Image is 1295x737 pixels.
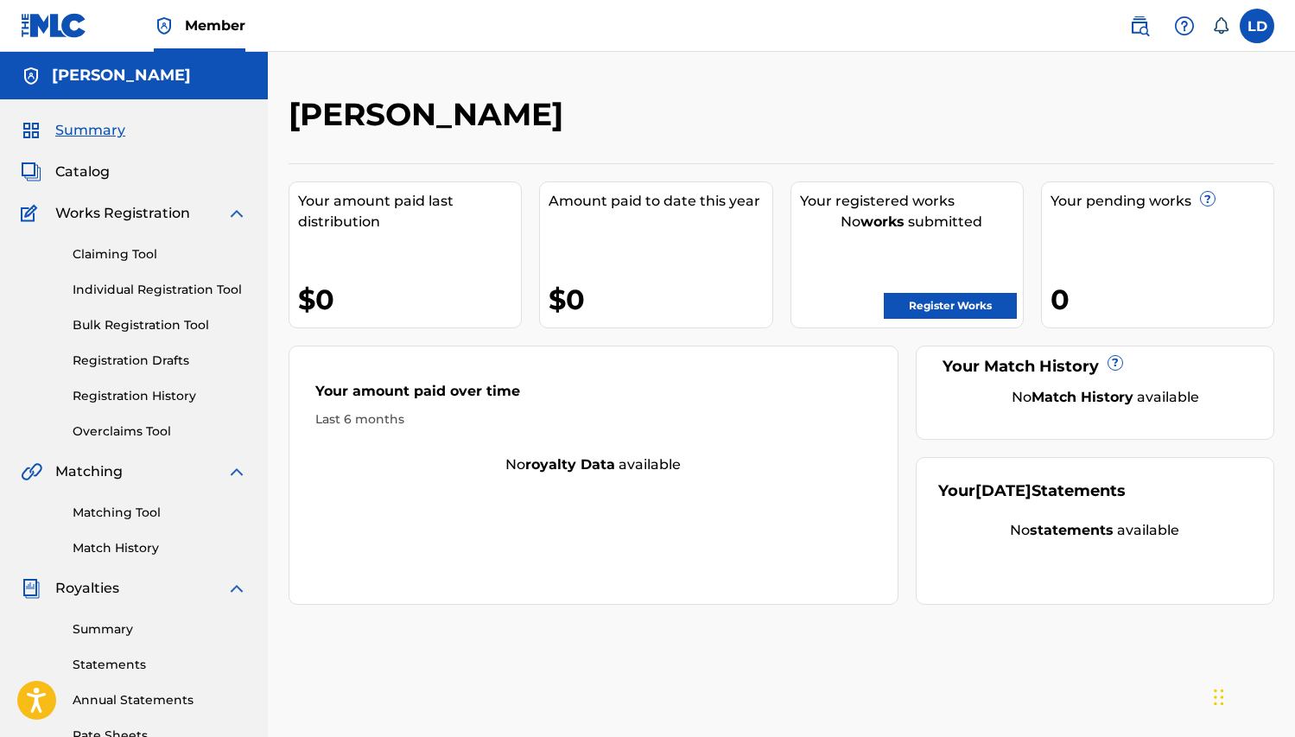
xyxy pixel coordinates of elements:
div: Your Match History [938,355,1252,378]
span: ? [1108,356,1122,370]
span: Works Registration [55,203,190,224]
div: No available [938,520,1252,541]
span: Matching [55,461,123,482]
img: Royalties [21,578,41,599]
a: SummarySummary [21,120,125,141]
span: Member [185,16,245,35]
img: search [1129,16,1150,36]
div: Amount paid to date this year [549,191,771,212]
img: expand [226,578,247,599]
div: No available [960,387,1252,408]
strong: royalty data [525,456,615,473]
a: Individual Registration Tool [73,281,247,299]
span: ? [1201,192,1215,206]
img: Summary [21,120,41,141]
div: User Menu [1240,9,1274,43]
div: Notifications [1212,17,1229,35]
a: Matching Tool [73,504,247,522]
div: Your amount paid over time [315,381,872,410]
a: Register Works [884,293,1017,319]
div: No submitted [800,212,1023,232]
a: Registration History [73,387,247,405]
div: Drag [1214,671,1224,723]
div: Your pending works [1051,191,1273,212]
img: expand [226,203,247,224]
h5: Latisha Debose [52,66,191,86]
a: Match History [73,539,247,557]
a: Annual Statements [73,691,247,709]
a: Claiming Tool [73,245,247,264]
strong: Match History [1032,389,1133,405]
a: CatalogCatalog [21,162,110,182]
a: Summary [73,620,247,639]
a: Statements [73,656,247,674]
img: MLC Logo [21,13,87,38]
div: $0 [298,280,521,319]
div: Your Statements [938,480,1126,503]
div: $0 [549,280,771,319]
span: Catalog [55,162,110,182]
img: Accounts [21,66,41,86]
iframe: Resource Center [1247,478,1295,617]
div: Last 6 months [315,410,872,429]
div: Your amount paid last distribution [298,191,521,232]
img: Top Rightsholder [154,16,175,36]
img: help [1174,16,1195,36]
a: Overclaims Tool [73,423,247,441]
div: Help [1167,9,1202,43]
img: Works Registration [21,203,43,224]
iframe: Chat Widget [1209,654,1295,737]
img: Catalog [21,162,41,182]
div: 0 [1051,280,1273,319]
div: Your registered works [800,191,1023,212]
div: No available [289,454,898,475]
img: expand [226,461,247,482]
span: Royalties [55,578,119,599]
strong: statements [1030,522,1114,538]
a: Bulk Registration Tool [73,316,247,334]
h2: [PERSON_NAME] [289,95,572,134]
img: Matching [21,461,42,482]
span: [DATE] [975,481,1032,500]
strong: works [860,213,905,230]
span: Summary [55,120,125,141]
a: Registration Drafts [73,352,247,370]
a: Public Search [1122,9,1157,43]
